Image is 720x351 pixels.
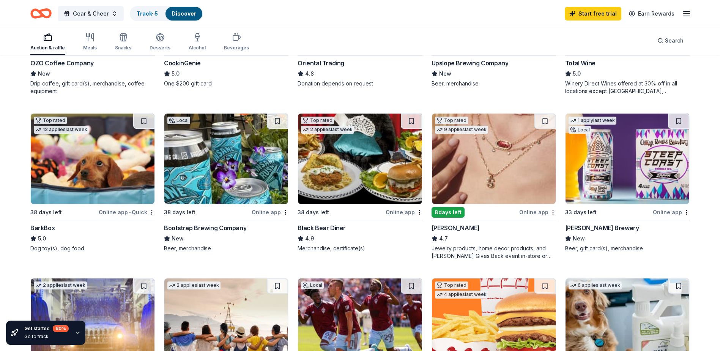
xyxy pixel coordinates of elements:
button: Alcohol [189,30,206,55]
div: Top rated [34,117,67,124]
div: Online app [653,207,690,217]
img: Image for Oskar Blues Brewery [566,114,689,204]
div: Total Wine [565,58,596,68]
div: Top rated [435,281,468,289]
button: Search [651,33,690,48]
div: Go to track [24,334,69,340]
div: Alcohol [189,45,206,51]
button: Auction & raffle [30,30,65,55]
a: Image for Oskar Blues Brewery1 applylast weekLocal33 days leftOnline app[PERSON_NAME] BreweryNewB... [565,113,690,252]
div: Beer, merchandise [432,80,556,87]
div: Beer, merchandise [164,245,288,252]
div: CookinGenie [164,58,201,68]
div: 1 apply last week [569,117,616,125]
div: Jewelry products, home decor products, and [PERSON_NAME] Gives Back event in-store or online (or ... [432,245,556,260]
span: 5.0 [573,69,581,78]
div: Top rated [301,117,334,124]
div: Local [569,126,591,134]
a: Image for Black Bear DinerTop rated2 applieslast week38 days leftOnline appBlack Bear Diner4.9Mer... [298,113,422,252]
img: Image for Black Bear Diner [298,114,422,204]
span: 4.8 [305,69,314,78]
div: 12 applies last week [34,126,89,134]
div: [PERSON_NAME] [432,223,480,232]
span: Search [665,36,684,45]
span: New [172,234,184,243]
div: 60 % [53,325,69,332]
span: 5.0 [38,234,46,243]
div: Dog toy(s), dog food [30,245,155,252]
div: Beverages [224,45,249,51]
span: 4.7 [439,234,448,243]
div: 4 applies last week [435,291,488,299]
div: Bootstrap Brewing Company [164,223,246,232]
div: Beer, gift card(s), merchandise [565,245,690,252]
div: Get started [24,325,69,332]
div: Merchandise, certificate(s) [298,245,422,252]
span: 4.9 [305,234,314,243]
div: Snacks [115,45,131,51]
div: Upslope Brewing Company [432,58,509,68]
span: 5.0 [172,69,180,78]
div: 8 days left [432,207,465,218]
div: Desserts [150,45,170,51]
img: Image for Bootstrap Brewing Company [164,114,288,204]
div: Online app Quick [99,207,155,217]
div: Auction & raffle [30,45,65,51]
button: Track· 5Discover [130,6,203,21]
div: [PERSON_NAME] Brewery [565,223,639,232]
span: • [129,209,131,215]
a: Track· 5 [137,10,158,17]
a: Image for BarkBoxTop rated12 applieslast week38 days leftOnline app•QuickBarkBox5.0Dog toy(s), do... [30,113,155,252]
div: 2 applies last week [301,126,354,134]
div: Winery Direct Wines offered at 30% off in all locations except [GEOGRAPHIC_DATA], [GEOGRAPHIC_DAT... [565,80,690,95]
div: OZO Coffee Company [30,58,94,68]
button: Gear & Cheer [58,6,124,21]
div: Local [167,117,190,124]
div: 6 applies last week [569,281,622,289]
div: 2 applies last week [34,281,87,289]
div: 38 days left [164,208,195,217]
div: 38 days left [30,208,62,217]
div: Local [301,281,324,289]
div: 9 applies last week [435,126,488,134]
div: Online app [386,207,422,217]
div: BarkBox [30,223,55,232]
a: Start free trial [565,7,621,21]
div: One $200 gift card [164,80,288,87]
div: 33 days left [565,208,597,217]
a: Image for Kendra ScottTop rated9 applieslast week8days leftOnline app[PERSON_NAME]4.7Jewelry prod... [432,113,556,260]
span: New [38,69,50,78]
div: Meals [83,45,97,51]
div: Drip coffee, gift card(s), merchandise, coffee equipment [30,80,155,95]
div: Oriental Trading [298,58,344,68]
div: 2 applies last week [167,281,221,289]
span: New [439,69,451,78]
a: Discover [172,10,196,17]
div: Donation depends on request [298,80,422,87]
a: Home [30,5,52,22]
div: Black Bear Diner [298,223,346,232]
div: Top rated [435,117,468,124]
img: Image for Kendra Scott [432,114,556,204]
div: 38 days left [298,208,329,217]
button: Beverages [224,30,249,55]
button: Desserts [150,30,170,55]
button: Snacks [115,30,131,55]
span: New [573,234,585,243]
a: Image for Bootstrap Brewing CompanyLocal38 days leftOnline appBootstrap Brewing CompanyNewBeer, m... [164,113,288,252]
a: Earn Rewards [624,7,679,21]
img: Image for BarkBox [31,114,154,204]
div: Online app [252,207,288,217]
div: Online app [519,207,556,217]
span: Gear & Cheer [73,9,109,18]
button: Meals [83,30,97,55]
